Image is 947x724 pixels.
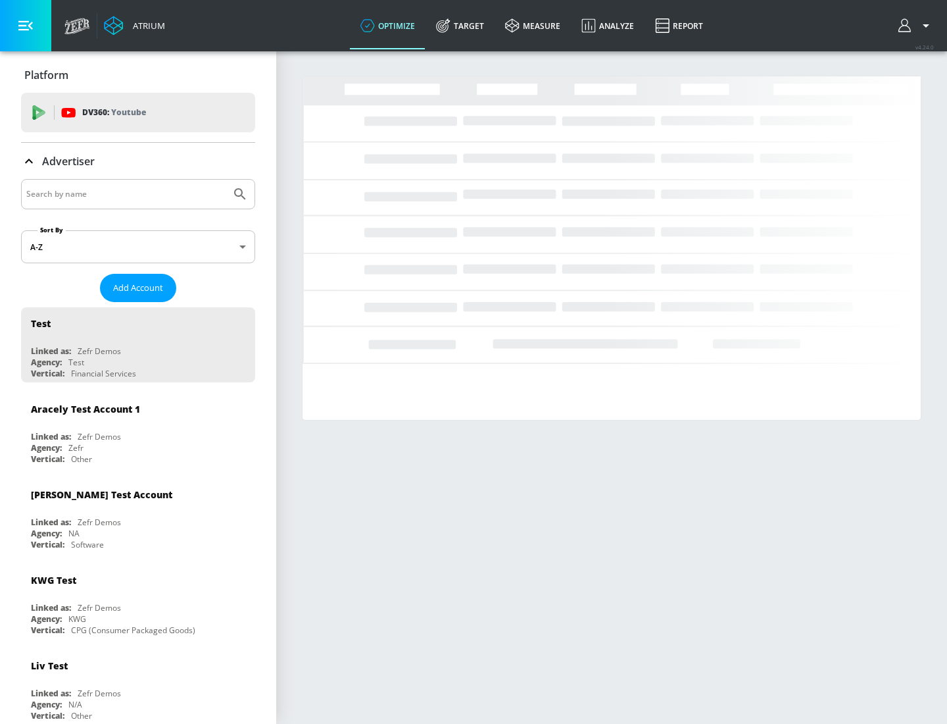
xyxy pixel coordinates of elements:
[31,688,71,699] div: Linked as:
[78,346,121,357] div: Zefr Demos
[31,431,71,442] div: Linked as:
[113,280,163,296] span: Add Account
[68,613,86,625] div: KWG
[21,57,255,93] div: Platform
[78,517,121,528] div: Zefr Demos
[31,574,76,586] div: KWG Test
[111,105,146,119] p: Youtube
[21,307,255,382] div: TestLinked as:Zefr DemosAgency:TestVertical:Financial Services
[31,710,64,721] div: Vertical:
[495,2,571,49] a: measure
[31,442,62,453] div: Agency:
[644,2,714,49] a: Report
[31,403,140,415] div: Aracely Test Account 1
[42,154,95,168] p: Advertiser
[21,393,255,468] div: Aracely Test Account 1Linked as:Zefr DemosAgency:ZefrVertical:Other
[78,688,121,699] div: Zefr Demos
[21,93,255,132] div: DV360: Youtube
[31,357,62,368] div: Agency:
[24,68,68,82] p: Platform
[71,539,104,550] div: Software
[71,710,92,721] div: Other
[104,16,165,36] a: Atrium
[68,699,82,710] div: N/A
[31,517,71,528] div: Linked as:
[21,564,255,639] div: KWG TestLinked as:Zefr DemosAgency:KWGVertical:CPG (Consumer Packaged Goods)
[31,699,62,710] div: Agency:
[31,613,62,625] div: Agency:
[21,230,255,263] div: A-Z
[21,143,255,180] div: Advertiser
[78,602,121,613] div: Zefr Demos
[21,478,255,554] div: [PERSON_NAME] Test AccountLinked as:Zefr DemosAgency:NAVertical:Software
[31,625,64,636] div: Vertical:
[31,659,68,672] div: Liv Test
[128,20,165,32] div: Atrium
[571,2,644,49] a: Analyze
[31,602,71,613] div: Linked as:
[31,317,51,330] div: Test
[71,625,195,636] div: CPG (Consumer Packaged Goods)
[68,528,80,539] div: NA
[31,488,172,501] div: [PERSON_NAME] Test Account
[100,274,176,302] button: Add Account
[350,2,425,49] a: optimize
[31,368,64,379] div: Vertical:
[31,453,64,465] div: Vertical:
[71,453,92,465] div: Other
[31,539,64,550] div: Vertical:
[68,357,84,368] div: Test
[915,43,934,51] span: v 4.24.0
[71,368,136,379] div: Financial Services
[31,528,62,539] div: Agency:
[82,105,146,120] p: DV360:
[78,431,121,442] div: Zefr Demos
[68,442,84,453] div: Zefr
[26,186,226,203] input: Search by name
[425,2,495,49] a: Target
[31,346,71,357] div: Linked as:
[37,226,66,234] label: Sort By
